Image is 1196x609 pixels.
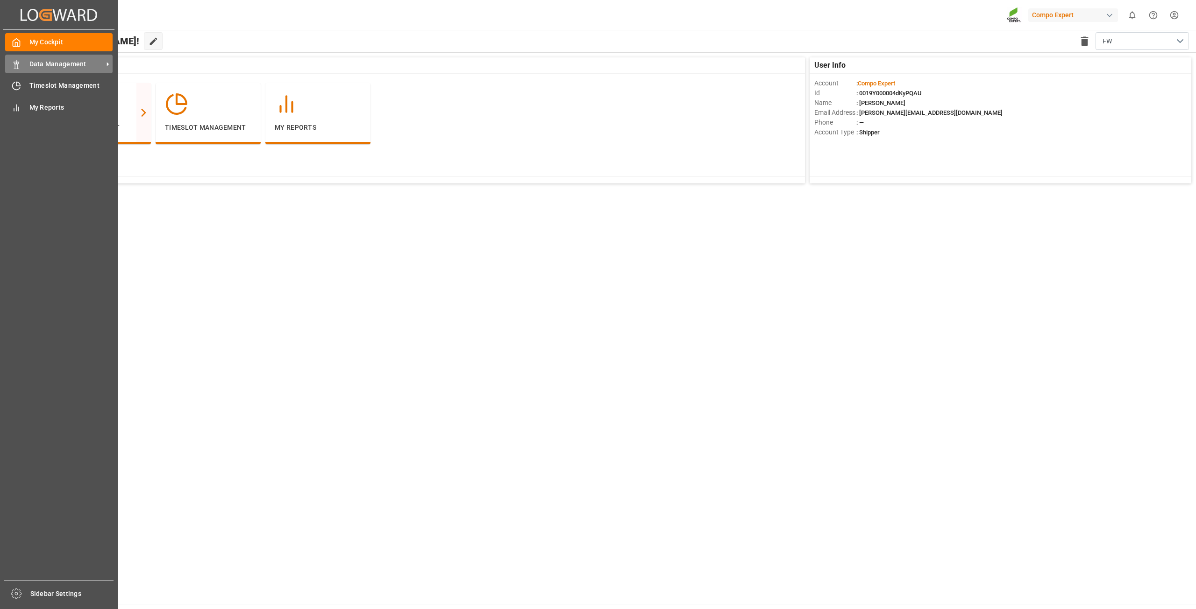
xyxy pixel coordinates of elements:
[856,119,864,126] span: : —
[856,109,1003,116] span: : [PERSON_NAME][EMAIL_ADDRESS][DOMAIN_NAME]
[165,123,251,133] p: Timeslot Management
[858,80,895,87] span: Compo Expert
[29,103,113,112] span: My Reports
[5,33,113,51] a: My Cockpit
[5,98,113,116] a: My Reports
[856,129,880,136] span: : Shipper
[814,88,856,98] span: Id
[1122,5,1143,26] button: show 0 new notifications
[856,80,895,87] span: :
[814,60,846,71] span: User Info
[1103,36,1112,46] span: FW
[856,99,905,106] span: : [PERSON_NAME]
[814,108,856,118] span: Email Address
[29,59,103,69] span: Data Management
[814,78,856,88] span: Account
[1096,32,1189,50] button: open menu
[856,90,922,97] span: : 0019Y000004dKyPQAU
[1143,5,1164,26] button: Help Center
[1007,7,1022,23] img: Screenshot%202023-09-29%20at%2010.02.21.png_1712312052.png
[29,81,113,91] span: Timeslot Management
[5,77,113,95] a: Timeslot Management
[814,127,856,137] span: Account Type
[275,123,361,133] p: My Reports
[1028,8,1118,22] div: Compo Expert
[814,118,856,127] span: Phone
[1028,6,1122,24] button: Compo Expert
[814,98,856,108] span: Name
[30,589,114,599] span: Sidebar Settings
[29,37,113,47] span: My Cockpit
